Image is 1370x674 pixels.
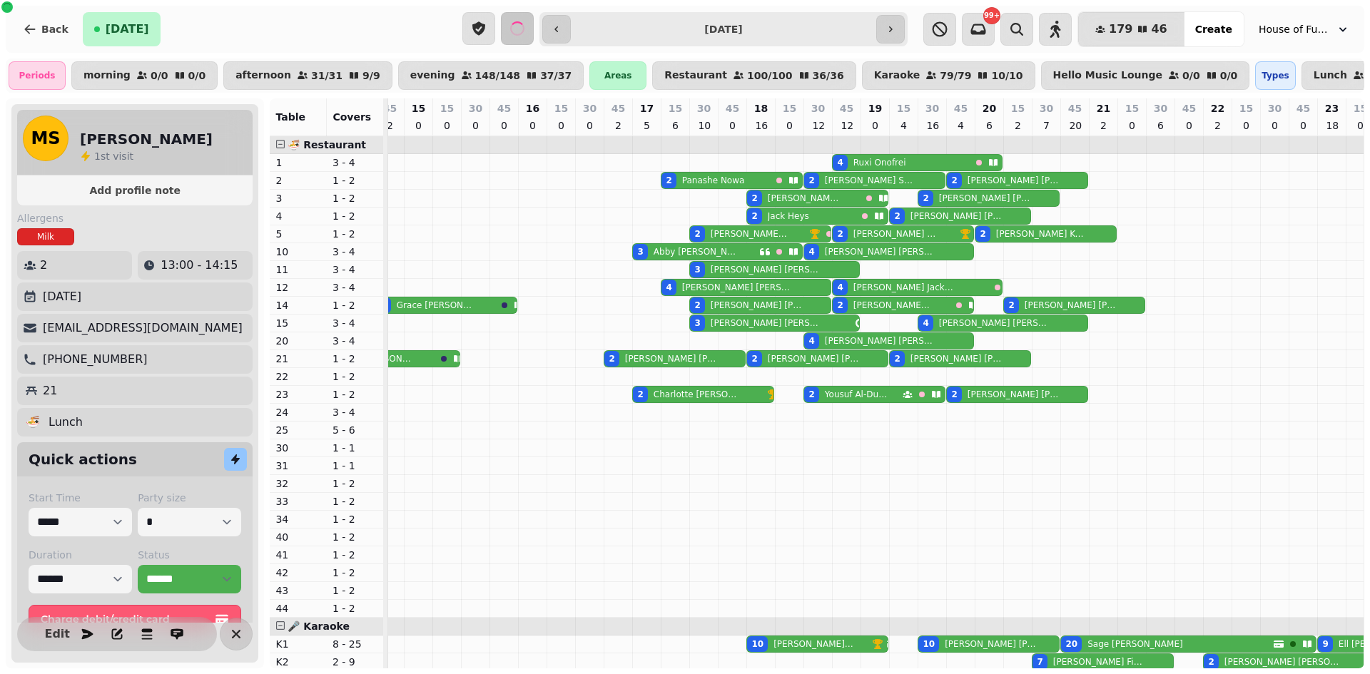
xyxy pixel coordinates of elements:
[275,601,321,616] p: 44
[583,101,597,116] p: 30
[151,71,168,81] p: 0 / 0
[768,193,841,204] p: [PERSON_NAME] Kyte
[333,209,378,223] p: 1 - 2
[94,149,133,163] p: visit
[275,334,321,348] p: 20
[34,185,235,195] span: Add profile note
[333,387,378,402] p: 1 - 2
[43,288,81,305] p: [DATE]
[773,638,855,650] p: [PERSON_NAME] Stead
[983,118,995,133] p: 6
[808,335,814,347] div: 4
[1183,118,1194,133] p: 0
[333,423,378,437] p: 5 - 6
[138,491,241,505] label: Party size
[1184,12,1244,46] button: Create
[1268,101,1282,116] p: 30
[41,24,68,34] span: Back
[813,71,844,81] p: 36 / 36
[412,101,425,116] p: 15
[808,246,814,257] div: 4
[29,548,132,562] label: Duration
[397,300,475,311] p: Grace [PERSON_NAME]
[275,405,321,419] p: 24
[275,530,321,544] p: 40
[747,71,793,81] p: 100 / 100
[333,637,378,651] p: 8 - 25
[475,71,521,81] p: 148 / 148
[333,352,378,366] p: 1 - 2
[235,70,291,81] p: afternoon
[1053,70,1163,81] p: Hello Music Lounge
[996,228,1089,240] p: [PERSON_NAME] Keenaghan
[874,70,920,81] p: Karaoke
[868,101,882,116] p: 19
[333,583,378,598] p: 1 - 2
[726,101,739,116] p: 45
[682,282,792,293] p: [PERSON_NAME] [PERSON_NAME]
[1065,638,1077,650] div: 20
[333,441,378,455] p: 1 - 1
[1025,300,1117,311] p: [PERSON_NAME] [PERSON_NAME]
[1012,118,1023,133] p: 2
[940,71,971,81] p: 79 / 79
[275,191,321,205] p: 3
[640,101,654,116] p: 17
[926,118,938,133] p: 16
[83,12,161,46] button: [DATE]
[894,353,900,364] div: 2
[333,280,378,295] p: 3 - 4
[333,476,378,491] p: 1 - 2
[939,193,1032,204] p: [PERSON_NAME] [PERSON_NAME]
[694,300,700,311] div: 2
[333,566,378,580] p: 1 - 2
[637,246,643,257] div: 3
[711,317,821,329] p: [PERSON_NAME] [PERSON_NAME]
[275,298,321,312] p: 14
[43,382,57,399] p: 21
[825,246,935,257] p: [PERSON_NAME] [PERSON_NAME]
[837,228,843,240] div: 2
[1212,118,1223,133] p: 2
[1354,101,1367,116] p: 15
[783,118,795,133] p: 0
[694,317,700,329] div: 3
[1240,118,1252,133] p: 0
[410,70,455,81] p: evening
[1250,16,1359,42] button: House of Fu Leeds
[1109,24,1132,35] span: 179
[1040,101,1053,116] p: 30
[664,70,727,81] p: Restaurant
[1069,118,1080,133] p: 20
[666,175,671,186] div: 2
[29,449,137,469] h2: Quick actions
[554,101,568,116] p: 15
[991,71,1023,81] p: 10 / 10
[188,71,206,81] p: 0 / 0
[1087,638,1183,650] p: Sage [PERSON_NAME]
[697,101,711,116] p: 30
[412,118,424,133] p: 0
[94,150,101,162] span: 1
[333,601,378,616] p: 1 - 2
[825,389,888,400] p: Yousuf Al-Dujaili
[751,210,757,222] div: 2
[333,155,378,170] p: 3 - 4
[840,101,853,116] p: 45
[31,130,60,147] span: MS
[333,334,378,348] p: 3 - 4
[1151,24,1167,35] span: 46
[584,118,595,133] p: 0
[470,118,481,133] p: 0
[652,61,856,90] button: Restaurant100/10036/36
[275,245,321,259] p: 10
[540,71,572,81] p: 37 / 37
[641,118,652,133] p: 5
[1126,118,1137,133] p: 0
[333,227,378,241] p: 1 - 2
[275,494,321,509] p: 33
[275,476,321,491] p: 32
[862,61,1035,90] button: Karaoke79/7910/10
[11,12,80,46] button: Back
[440,101,454,116] p: 15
